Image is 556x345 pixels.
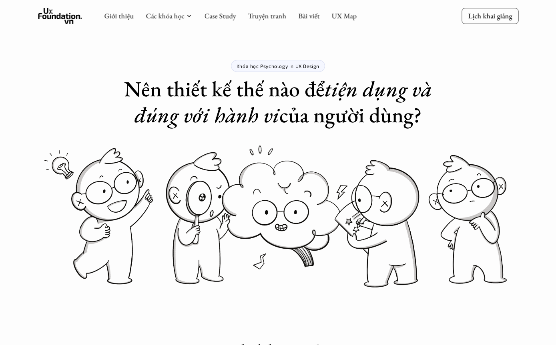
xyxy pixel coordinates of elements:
a: UX Map [331,11,357,20]
a: Các khóa học [146,11,184,20]
em: tiện dụng và đúng với hành vi [134,75,437,129]
h1: Nên thiết kế thế nào để của người dùng? [118,76,438,128]
a: Case Study [204,11,236,20]
p: Khóa học Psychology in UX Design [237,63,319,69]
p: Lịch khai giảng [468,11,512,20]
a: Giới thiệu [104,11,134,20]
a: Truyện tranh [248,11,286,20]
a: Lịch khai giảng [462,8,518,24]
a: Bài viết [298,11,319,20]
